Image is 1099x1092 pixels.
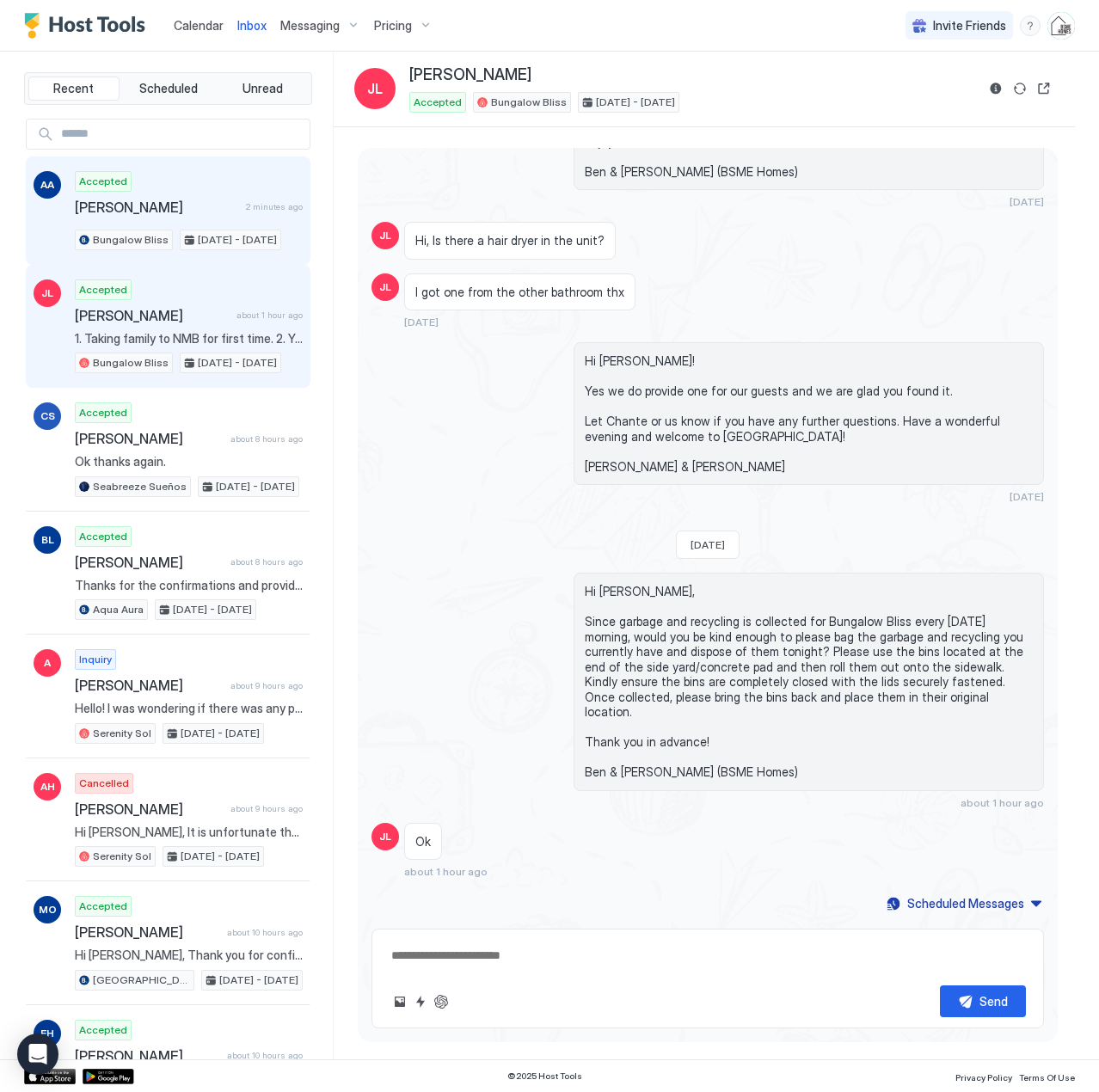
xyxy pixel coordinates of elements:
span: [GEOGRAPHIC_DATA] [93,972,190,988]
span: about 1 hour ago [236,310,303,321]
button: Unread [217,77,308,101]
span: Serenity Sol [93,726,151,741]
span: [PERSON_NAME] [75,199,239,216]
span: [DATE] - [DATE] [173,602,252,617]
span: [PERSON_NAME] [75,801,224,818]
span: [PERSON_NAME] [409,65,531,85]
div: Send [979,992,1008,1010]
span: [DATE] - [DATE] [181,849,260,864]
div: menu [1020,15,1041,36]
span: AA [40,177,54,193]
span: Hi [PERSON_NAME], Since garbage and recycling is collected for Bungalow Bliss every [DATE] mornin... [585,584,1033,780]
span: Serenity Sol [93,849,151,864]
button: Recent [28,77,120,101]
span: Accepted [79,174,127,189]
div: Scheduled Messages [907,894,1024,912]
a: Terms Of Use [1019,1067,1075,1085]
a: Google Play Store [83,1069,134,1084]
span: Privacy Policy [955,1072,1012,1083]
span: [DATE] - [DATE] [198,232,277,248]
span: Bungalow Bliss [491,95,567,110]
span: A [44,655,51,671]
span: [DATE] [404,316,439,328]
span: Aqua Aura [93,602,144,617]
a: App Store [24,1069,76,1084]
a: Privacy Policy [955,1067,1012,1085]
span: about 1 hour ago [404,865,488,878]
span: about 10 hours ago [227,1050,303,1061]
span: Hi [PERSON_NAME], It is unfortunate that your plans have changed for staying at our property from... [75,825,303,840]
span: I got one from the other bathroom thx [415,285,624,300]
span: JL [379,279,391,295]
span: Messaging [280,18,340,34]
span: about 8 hours ago [230,556,303,567]
span: Terms Of Use [1019,1072,1075,1083]
span: [DATE] - [DATE] [198,355,277,371]
span: EH [40,1026,54,1041]
span: Calendar [174,18,224,33]
span: about 9 hours ago [230,803,303,814]
div: Open Intercom Messenger [17,1034,58,1075]
span: Recent [53,81,94,96]
span: [DATE] - [DATE] [181,726,260,741]
span: JL [379,829,391,844]
span: [PERSON_NAME] [75,677,224,694]
button: Scheduled Messages [884,892,1044,915]
div: tab-group [24,72,312,105]
span: [DATE] - [DATE] [219,972,298,988]
span: Inbox [237,18,267,33]
span: about 10 hours ago [227,927,303,938]
span: JL [379,228,391,243]
button: ChatGPT Auto Reply [431,991,451,1012]
span: © 2025 Host Tools [507,1071,582,1082]
span: [DATE] [1010,195,1044,208]
span: MO [39,902,57,917]
span: [PERSON_NAME] [75,1047,220,1064]
button: Quick reply [410,991,431,1012]
span: Ok thanks again. [75,454,303,469]
span: Hi [PERSON_NAME]! Yes we do provide one for our guests and we are glad you found it. Let Chante o... [585,353,1033,474]
button: Sync reservation [1010,78,1030,99]
a: Inbox [237,16,267,34]
span: Hi, Is there a hair dryer in the unit? [415,233,605,248]
span: JL [367,78,383,99]
span: Pricing [374,18,412,34]
a: Host Tools Logo [24,13,153,39]
span: Ok [415,834,431,850]
input: Input Field [54,120,310,149]
span: Hi [PERSON_NAME], Thank you for confirming that [PHONE_NUMBER] is the best number to use if we ne... [75,948,303,963]
span: Cancelled [79,776,129,791]
span: Accepted [79,405,127,420]
span: Accepted [79,529,127,544]
span: [DATE] - [DATE] [596,95,675,110]
span: Unread [243,81,283,96]
span: [DATE] [691,538,725,551]
span: CS [40,408,55,424]
span: [PERSON_NAME] [75,307,230,324]
span: Scheduled [139,81,198,96]
div: User profile [1047,12,1075,40]
span: Accepted [79,1022,127,1038]
span: Thanks for the confirmations and providing a copy of your ID via WhatsApp, Ben. Please don't hesi... [75,578,303,593]
span: [DATE] [1010,490,1044,503]
span: JL [41,285,53,301]
span: Hello! I was wondering if there was any possibility if this home was available to book for one ni... [75,701,303,716]
span: [PERSON_NAME] [75,430,224,447]
button: Open reservation [1034,78,1054,99]
span: AH [40,779,55,794]
span: [PERSON_NAME] [75,554,224,571]
span: Seabreeze Sueños [93,479,187,494]
span: about 1 hour ago [961,796,1044,809]
span: [PERSON_NAME] [75,923,220,941]
span: Invite Friends [933,18,1006,34]
a: Calendar [174,16,224,34]
span: 2 minutes ago [246,201,303,212]
span: about 9 hours ago [230,680,303,691]
span: Bungalow Bliss [93,355,169,371]
span: about 8 hours ago [230,433,303,445]
span: 1. Taking family to NMB for first time. 2. Yes 3. Yes 4. 2 adult 2 kids (5 &1) 5. No [75,331,303,347]
span: Accepted [79,899,127,914]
